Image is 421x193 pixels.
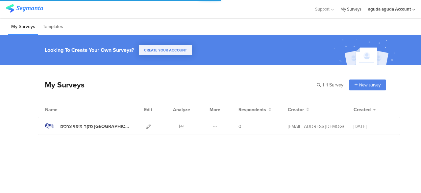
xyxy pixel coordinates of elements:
[8,19,38,35] li: My Surveys
[326,81,343,88] span: 1 Survey
[141,101,155,118] div: Edit
[238,106,271,113] button: Respondents
[288,106,304,113] span: Creator
[238,106,266,113] span: Respondents
[238,123,241,130] span: 0
[322,81,325,88] span: |
[38,79,85,90] div: My Surveys
[368,6,411,12] div: aguda aguda Account
[354,106,371,113] span: Created
[172,101,191,118] div: Analyze
[288,106,309,113] button: Creator
[45,46,134,54] div: Looking To Create Your Own Surveys?
[6,4,43,13] img: segmanta logo
[332,37,400,67] img: create_account_image.svg
[315,6,330,12] span: Support
[139,45,192,55] button: CREATE YOUR ACCOUNT
[40,19,66,35] li: Templates
[45,106,85,113] div: Name
[359,82,381,88] span: New survey
[354,106,376,113] button: Created
[60,123,131,130] div: סקר מיפוי צרכים באר שבע
[144,48,187,53] span: CREATE YOUR ACCOUNT
[45,122,131,131] a: סקר מיפוי צרכים [GEOGRAPHIC_DATA]
[288,123,344,130] div: research@lgbt.org.il
[354,123,393,130] div: [DATE]
[208,101,222,118] div: More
